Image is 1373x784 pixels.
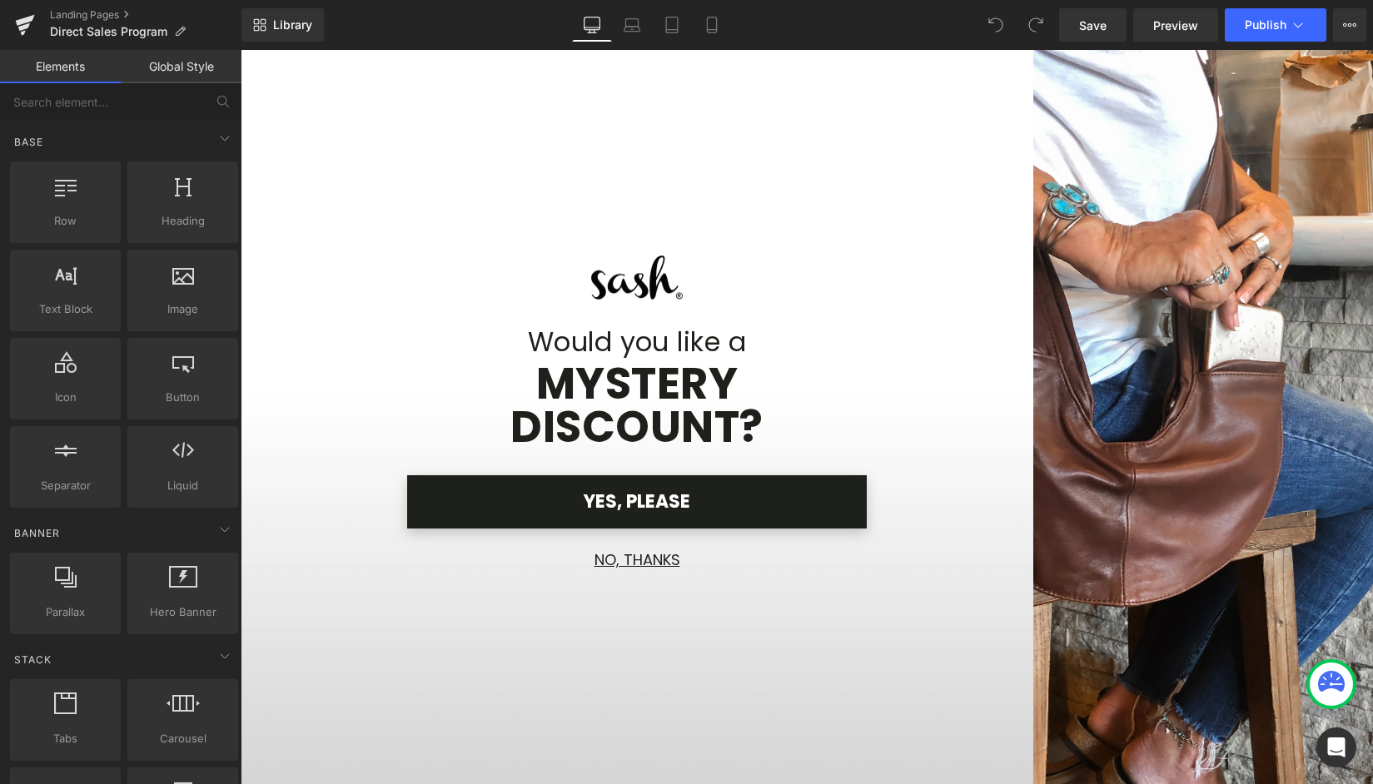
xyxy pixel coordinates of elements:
button: Undo [979,8,1012,42]
span: Stack [12,652,53,667]
a: Tablet [652,8,692,42]
a: Laptop [612,8,652,42]
div: Open Intercom Messenger [1316,727,1356,767]
span: Tabs [15,730,116,747]
a: Global Style [121,50,241,83]
span: Save [1079,17,1107,34]
span: Text Block [15,300,116,318]
span: Base [12,134,45,150]
a: Mobile [692,8,732,42]
a: Landing Pages [50,8,241,22]
span: Carousel [132,730,233,747]
span: Separator [15,477,116,494]
button: Redo [1019,8,1052,42]
span: Button [132,389,233,406]
h2: Chat with us [54,19,125,36]
span: Publish [1245,18,1286,32]
button: Gorgias live chat [8,6,144,49]
span: Hero Banner [132,603,233,621]
span: Parallax [15,603,116,621]
a: Desktop [572,8,612,42]
span: Heading [132,212,233,230]
span: Row [15,212,116,230]
span: Banner [12,525,62,541]
span: Icon [15,389,116,406]
a: Preview [1133,8,1218,42]
span: Liquid [132,477,233,494]
button: More [1333,8,1366,42]
a: New Library [241,8,324,42]
span: Preview [1153,17,1198,34]
button: Publish [1225,8,1326,42]
span: Library [273,17,312,32]
span: Direct Sales Program [50,25,167,38]
span: Image [132,300,233,318]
